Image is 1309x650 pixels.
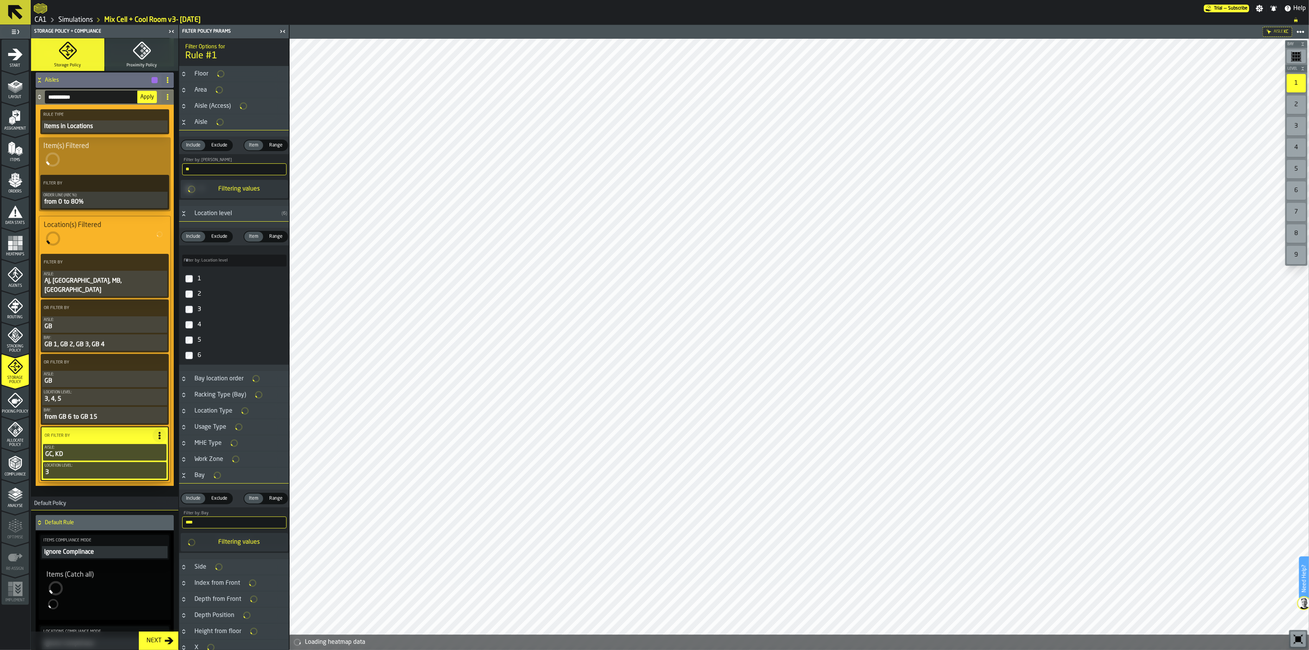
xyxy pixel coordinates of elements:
[44,377,166,386] div: GB
[2,252,29,257] span: Heatmaps
[190,209,278,218] div: Location level
[151,77,158,83] button: button-
[1287,74,1306,92] div: 1
[41,219,169,249] div: stat-Location(s) Filtered
[31,497,178,510] h3: title-section-Default Policy
[282,211,283,216] span: (
[44,340,166,349] div: GB 1, GB 2, GB 3, GB 4
[190,374,248,383] div: Bay location order
[185,321,193,329] input: InputCheckbox-label-react-aria7659765908-:ri4:
[1214,6,1222,11] span: Trial
[206,140,233,151] label: button-switch-multi-Exclude
[244,140,264,151] label: button-switch-multi-Item
[1287,224,1306,243] div: 8
[265,494,287,504] div: thumb
[43,444,166,461] button: Aisle:GC, KD
[137,91,157,103] button: Apply
[196,273,286,285] div: InputCheckbox-react-aria7659765908-:ri1:
[291,633,334,648] a: logo-header
[190,439,226,448] div: MHE Type
[183,142,204,149] span: Include
[179,206,290,222] h3: title-section-Location level
[42,271,167,296] button: Aisle:AJ, [GEOGRAPHIC_DATA], MB, [GEOGRAPHIC_DATA]
[43,142,166,150] div: Title
[185,336,193,344] input: InputCheckbox-label-react-aria7659765908-:ri5:
[1287,160,1306,178] div: 5
[44,446,165,450] div: Aisle:
[2,165,29,196] li: menu Orders
[181,493,206,504] label: button-switch-multi-Include
[140,94,154,100] span: Apply
[42,546,168,558] div: PolicyFilterItem-undefined
[43,193,166,197] div: Order Line (ABC %):
[207,494,232,504] div: thumb
[1287,95,1306,114] div: 2
[2,64,29,68] span: Start
[179,467,290,484] h3: title-section-Bay
[42,179,154,188] label: Filter By
[40,140,169,170] div: stat-Item(s) Filtered
[1287,181,1306,200] div: 6
[36,89,158,105] div: Rule #1
[181,232,205,242] div: thumb
[44,276,166,295] div: AJ, [GEOGRAPHIC_DATA], MB, [GEOGRAPHIC_DATA]
[1285,94,1307,115] div: button-toolbar-undefined
[46,571,94,579] span: Items (Catch all)
[2,354,29,385] li: menu Storage Policy
[2,472,29,477] span: Compliance
[45,91,138,104] input: input-value- input-value-
[42,111,168,119] label: Rule Type
[179,71,188,77] button: Button-Floor-closed
[184,258,228,263] span: label
[43,197,166,207] div: from 0 to 80%
[45,77,151,83] h4: Aisles
[2,385,29,416] li: menu Picking Policy
[179,591,290,607] h3: title-section-Depth from Front
[1300,557,1308,600] label: Need Help?
[1285,72,1307,94] div: button-toolbar-undefined
[286,211,287,216] span: )
[1266,29,1272,35] div: Hide filter
[1253,5,1266,12] label: button-toggle-Settings
[1281,4,1309,13] label: button-toggle-Help
[2,439,29,447] span: Allocate Policy
[179,66,290,82] h3: title-section-Floor
[290,635,1309,650] div: alert-Loading heatmap data
[244,493,264,504] label: button-switch-multi-Item
[43,462,166,479] div: PolicyFilterItem-Location level
[277,27,288,36] label: button-toggle-Close me
[1285,40,1307,48] button: button-
[181,302,288,317] label: InputCheckbox-label-react-aria7659765908-:ri3:
[44,390,166,395] div: Location level:
[1285,244,1307,266] div: button-toolbar-undefined
[42,304,153,312] label: OR Filter By
[207,232,232,242] div: thumb
[44,221,101,229] span: Location(s) Filtered
[42,271,167,296] div: PolicyFilterItem-Aisle
[166,27,177,36] label: button-toggle-Close me
[44,413,166,422] div: from GB 6 to GB 15
[179,82,290,98] h3: title-section-Area
[46,571,163,579] div: Title
[42,258,153,267] label: Filter By
[1274,30,1283,34] div: Aisle
[35,16,47,24] a: link-to-/wh/i/76e2a128-1b54-4d66-80d4-05ae4c277723
[153,219,166,249] label: button-toggle-Show on Map
[2,535,29,540] span: Optimise
[266,233,286,240] span: Range
[244,231,264,242] label: button-switch-multi-Item
[179,419,290,435] h3: title-section-Usage Type
[2,197,29,227] li: menu Data Stats
[31,25,178,38] header: Storage Policy + Compliance
[179,629,188,635] button: Button-Height from floor-closed
[2,284,29,288] span: Agents
[1267,5,1281,12] label: button-toggle-Notifications
[43,142,89,150] span: Item(s) Filtered
[185,352,193,359] input: InputCheckbox-label-react-aria7659765908-:ri6:
[179,25,290,38] header: Filter Policy Params
[190,611,239,620] div: Depth Position
[246,495,262,502] span: Item
[44,322,166,331] div: GB
[181,317,288,332] label: InputCheckbox-label-react-aria7659765908-:ri4:
[179,387,290,403] h3: title-section-Racking Type (Bay)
